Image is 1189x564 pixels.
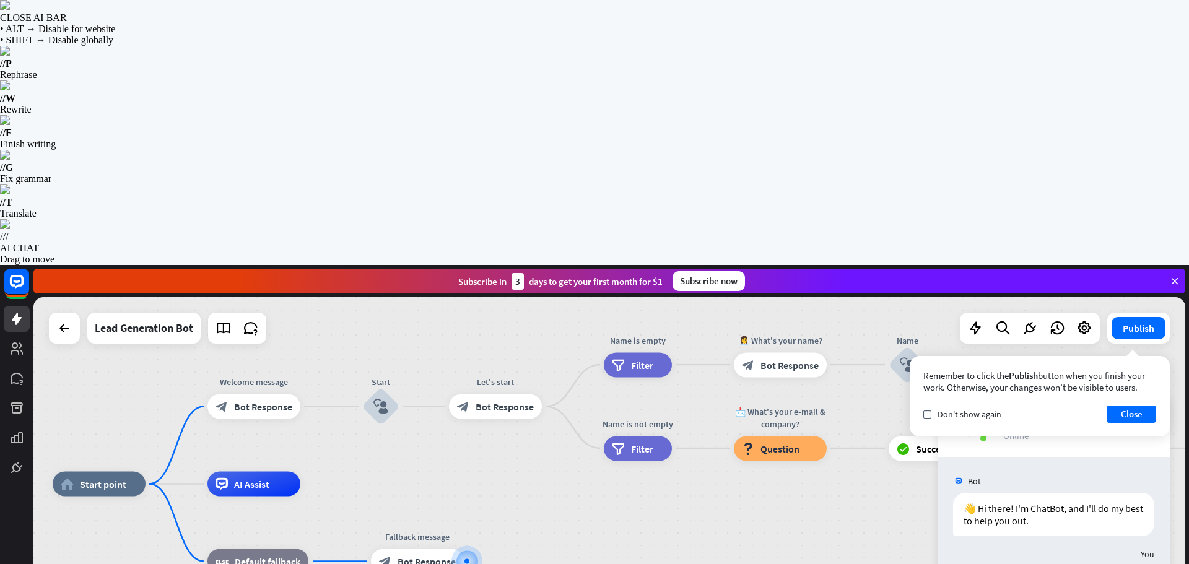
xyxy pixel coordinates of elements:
button: Close [1107,406,1156,423]
i: block_bot_response [216,401,228,413]
div: Start [344,376,418,388]
span: You [1141,549,1154,560]
div: Name is not empty [594,417,681,430]
i: block_bot_response [742,358,754,371]
i: filter [612,358,625,371]
div: 👩‍💼 What's your name? [725,334,836,346]
div: 👋 Hi there! I'm ChatBot, and I'll do my best to help you out. [953,493,1154,536]
i: block_question [742,442,754,454]
i: block_user_input [900,357,915,372]
div: Welcome message [198,376,310,388]
i: block_user_input [373,399,388,414]
i: block_success [897,442,910,454]
span: Don't show again [938,409,1001,420]
div: Subscribe now [673,271,745,291]
span: Filter [631,442,653,454]
i: home_2 [61,478,74,490]
div: 3 [512,273,524,290]
span: AI Assist [234,478,269,490]
span: Publish [1009,370,1038,381]
div: Remember to click the button when you finish your work. Otherwise, your changes won’t be visible ... [923,370,1156,393]
span: Bot [968,475,981,487]
i: filter [612,442,625,454]
span: Success [916,442,949,454]
i: block_bot_response [457,401,469,413]
span: Filter [631,358,653,371]
span: Question [760,442,799,454]
div: Let's start [440,376,551,388]
div: Name is empty [594,334,681,346]
div: Lead Generation Bot [95,313,193,344]
span: Bot Response [234,401,292,413]
span: Bot Response [476,401,534,413]
button: Publish [1112,317,1165,339]
span: Start point [80,478,126,490]
div: Subscribe in days to get your first month for $1 [458,273,663,290]
span: Bot Response [760,358,819,371]
div: Fallback message [362,531,473,543]
button: Open LiveChat chat widget [10,5,47,42]
div: Name [870,334,944,346]
div: 📩 What's your e-mail & company? [725,405,836,430]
